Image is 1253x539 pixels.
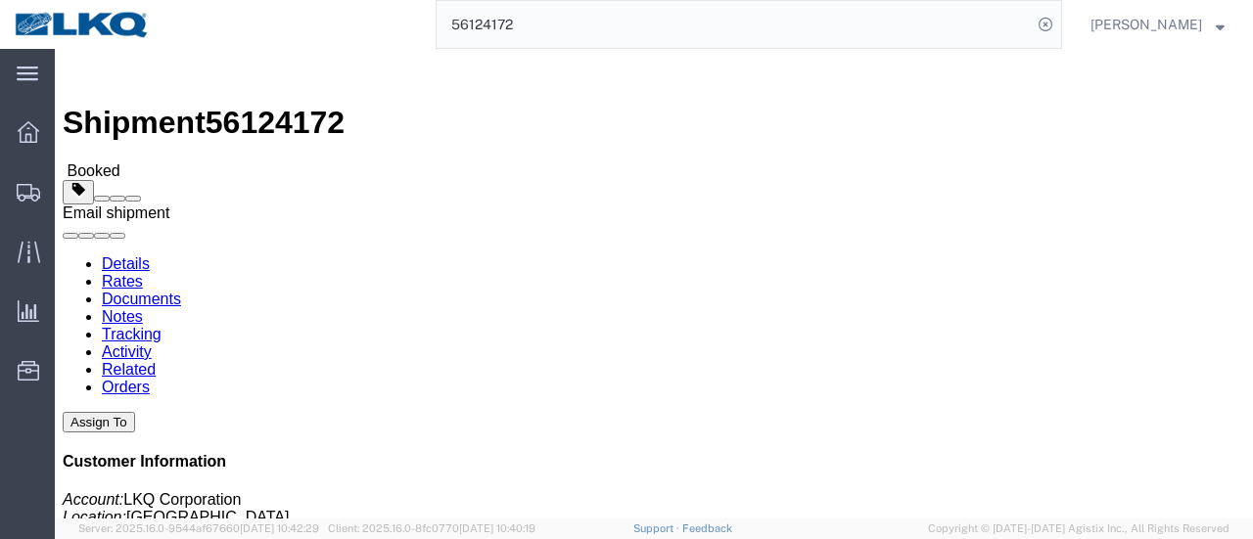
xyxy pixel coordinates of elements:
span: [DATE] 10:42:29 [240,522,319,534]
a: Support [633,522,682,534]
span: Copyright © [DATE]-[DATE] Agistix Inc., All Rights Reserved [928,520,1230,537]
iframe: FS Legacy Container [55,49,1253,518]
span: [DATE] 10:40:19 [459,522,535,534]
button: [PERSON_NAME] [1090,13,1226,36]
span: Jason Voyles [1091,14,1202,35]
img: logo [14,10,151,39]
a: Feedback [682,522,732,534]
span: Client: 2025.16.0-8fc0770 [328,522,535,534]
span: Server: 2025.16.0-9544af67660 [78,522,319,534]
input: Search for shipment number, reference number [437,1,1032,48]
